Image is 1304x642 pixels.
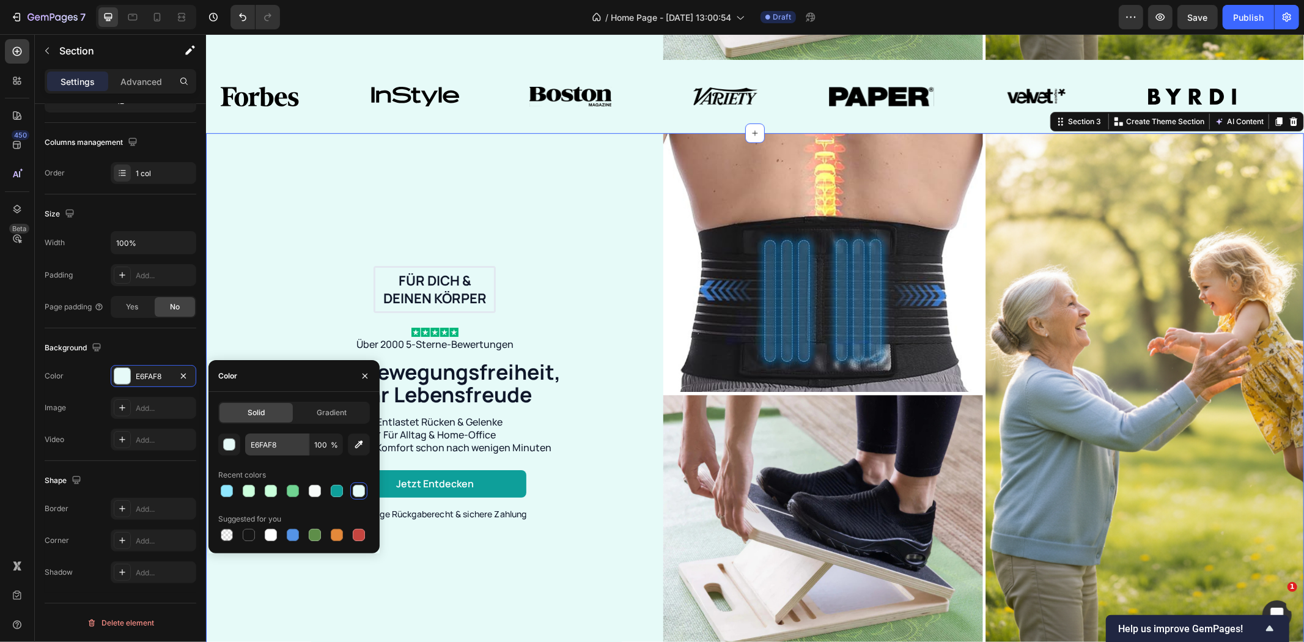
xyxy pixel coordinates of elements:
[45,567,73,578] div: Shadow
[206,34,1304,642] iframe: Design area
[45,371,64,382] div: Color
[1188,12,1208,23] span: Save
[605,11,608,24] span: /
[73,304,384,317] p: Über 2000 5-Sterne-Bewertungen
[801,53,860,72] img: Alt image
[120,75,162,88] p: Advanced
[136,371,171,382] div: E6FAF8
[1233,11,1264,24] div: Publish
[773,12,791,23] span: Draft
[45,206,77,223] div: Size
[136,403,193,414] div: Add...
[331,440,338,451] span: %
[87,616,154,630] div: Delete element
[45,340,104,356] div: Background
[1287,582,1297,592] span: 1
[91,325,366,374] h2: Mehr Bewegungsfreiheit, Mehr Lebensfreude
[61,75,95,88] p: Settings
[45,237,65,248] div: Width
[152,474,321,485] p: 60 Tage Rückgaberecht & sichere Zahlung
[9,224,29,234] div: Beta
[230,5,280,29] div: Undo/Redo
[218,470,266,481] div: Recent colors
[218,371,237,382] div: Color
[1262,600,1292,630] iframe: Intercom live chat
[933,54,1039,70] img: Alt image
[457,99,1098,620] img: gempages_552368247895229239-28cf4499-d955-4d67-8688-dc66537c5e8a.png
[13,382,444,419] p: ✔ Entlastet Rücken & Gelenke ✔ Für Alltag & Home-Office ✔ Spürbarer Komfort schon nach wenigen Mi...
[136,270,193,281] div: Add...
[45,434,64,445] div: Video
[487,53,553,72] img: Alt image
[136,567,193,578] div: Add...
[59,43,160,58] p: Section
[1223,5,1274,29] button: Publish
[317,407,347,418] span: Gradient
[920,82,998,93] p: Create Theme Section
[12,130,29,140] div: 450
[611,11,731,24] span: Home Page - [DATE] 13:00:54
[45,270,73,281] div: Padding
[1118,623,1262,635] span: Help us improve GemPages!
[218,514,281,525] div: Suggested for you
[111,232,196,254] input: Auto
[860,82,897,93] div: Section 3
[245,434,309,456] input: Eg: FFFFFF
[205,293,252,302] img: gempages_552368247895229239-6faad737-bc96-4388-8ea8-9814f4cc38d7.svg
[45,135,140,151] div: Columns management
[45,168,65,179] div: Order
[45,301,104,312] div: Page padding
[126,301,138,312] span: Yes
[170,301,180,312] span: No
[136,435,193,446] div: Add...
[45,473,84,489] div: Shape
[171,238,287,256] p: Für dich &
[45,503,68,514] div: Border
[1177,5,1218,29] button: Save
[136,168,193,179] div: 1 col
[45,613,196,633] button: Delete element
[190,443,268,456] p: Jetzt entdecken
[136,504,193,515] div: Add...
[45,535,69,546] div: Corner
[45,402,66,413] div: Image
[248,407,265,418] span: Solid
[171,256,287,273] p: deinen Körper
[5,5,91,29] button: 7
[136,536,193,547] div: Add...
[623,53,728,72] img: Alt image
[137,436,320,463] a: Jetzt entdecken
[80,10,86,24] p: 7
[323,53,406,72] img: Alt image
[1006,80,1060,95] button: AI Content
[1118,621,1277,636] button: Show survey - Help us improve GemPages!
